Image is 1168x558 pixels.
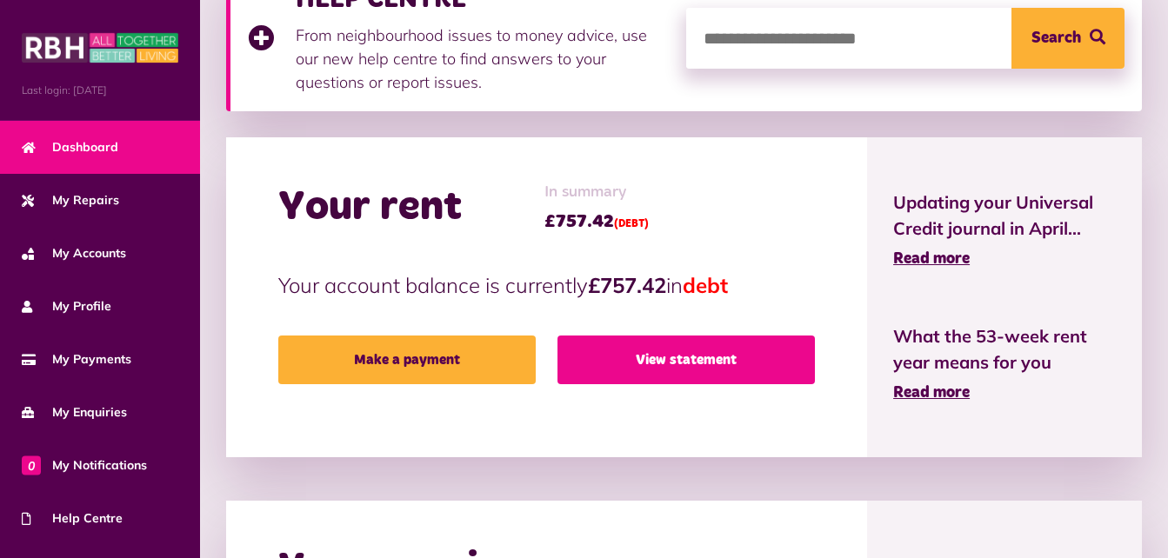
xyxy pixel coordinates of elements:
[893,189,1116,242] span: Updating your Universal Credit journal in April...
[22,191,119,209] span: My Repairs
[278,183,462,233] h2: Your rent
[893,323,1116,405] a: What the 53-week rent year means for you Read more
[22,455,41,475] span: 0
[1011,8,1125,69] button: Search
[22,403,127,422] span: My Enquiries
[22,138,118,156] span: Dashboard
[544,181,649,204] span: In summary
[22,509,123,528] span: Help Centre
[544,209,649,235] span: £757.42
[893,251,970,267] span: Read more
[588,272,666,298] strong: £757.42
[893,385,970,401] span: Read more
[296,23,669,94] p: From neighbourhood issues to money advice, use our new help centre to find answers to your questi...
[22,244,126,262] span: My Accounts
[893,189,1116,271] a: Updating your Universal Credit journal in April... Read more
[22,297,111,316] span: My Profile
[278,335,536,384] a: Make a payment
[22,83,178,98] span: Last login: [DATE]
[22,456,147,475] span: My Notifications
[278,269,815,301] p: Your account balance is currently in
[557,335,815,384] a: View statement
[614,219,649,229] span: (DEBT)
[22,30,178,65] img: MyRBH
[893,323,1116,375] span: What the 53-week rent year means for you
[1031,8,1081,69] span: Search
[683,272,728,298] span: debt
[22,350,131,369] span: My Payments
